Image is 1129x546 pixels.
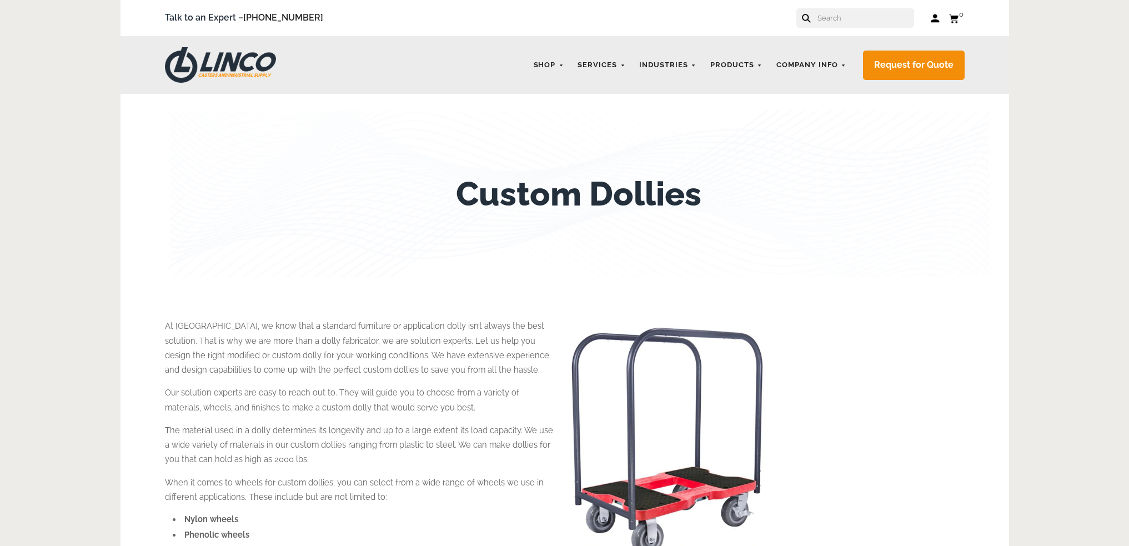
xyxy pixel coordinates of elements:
span: When it comes to wheels for custom dollies, you can select from a wide range of wheels we use in ... [165,478,544,502]
span: Phenolic wheels [184,530,249,539]
a: Industries [634,54,702,76]
span: The material used in a dolly determines its longevity and up to a large extent its load capacity.... [165,425,553,464]
a: Log in [931,13,940,24]
span: Nylon wheels [184,514,238,524]
a: Shop [528,54,570,76]
a: Products [705,54,768,76]
input: Search [816,8,914,28]
img: LINCO CASTERS & INDUSTRIAL SUPPLY [165,47,276,83]
h1: Custom Dollies [456,174,701,213]
a: Services [572,54,631,76]
a: 0 [949,11,965,25]
span: At [GEOGRAPHIC_DATA], we know that a standard furniture or application dolly isn’t always the bes... [165,321,549,374]
span: 0 [959,10,964,18]
span: Our solution experts are easy to reach out to. They will guide you to choose from a variety of ma... [165,388,519,412]
span: Talk to an Expert – [165,11,323,26]
a: Request for Quote [863,51,965,80]
a: Company Info [771,54,852,76]
a: [PHONE_NUMBER] [243,12,323,23]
